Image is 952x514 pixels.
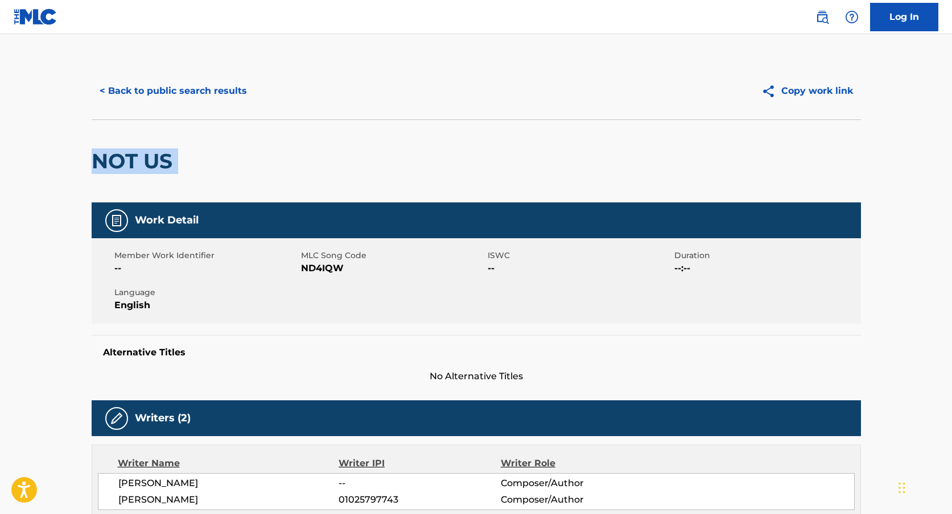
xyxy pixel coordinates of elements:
[135,214,199,227] h5: Work Detail
[114,299,298,312] span: English
[92,77,255,105] button: < Back to public search results
[118,476,339,490] span: [PERSON_NAME]
[110,412,123,425] img: Writers
[339,476,500,490] span: --
[114,287,298,299] span: Language
[301,250,485,262] span: MLC Song Code
[103,347,850,358] h5: Alternative Titles
[811,6,834,28] a: Public Search
[845,10,859,24] img: help
[14,9,57,25] img: MLC Logo
[301,262,485,275] span: ND4IQW
[110,214,123,227] img: Work Detail
[488,250,671,262] span: ISWC
[674,262,858,275] span: --:--
[840,6,863,28] div: Help
[92,148,178,174] h2: NOT US
[870,3,938,31] a: Log In
[753,77,861,105] button: Copy work link
[501,457,648,470] div: Writer Role
[899,471,905,505] div: Drag
[761,84,781,98] img: Copy work link
[92,370,861,383] span: No Alternative Titles
[501,476,648,490] span: Composer/Author
[501,493,648,507] span: Composer/Author
[114,262,298,275] span: --
[118,457,339,470] div: Writer Name
[135,412,191,425] h5: Writers (2)
[488,262,671,275] span: --
[815,10,829,24] img: search
[895,459,952,514] iframe: Chat Widget
[339,493,500,507] span: 01025797743
[114,250,298,262] span: Member Work Identifier
[674,250,858,262] span: Duration
[118,493,339,507] span: [PERSON_NAME]
[339,457,501,470] div: Writer IPI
